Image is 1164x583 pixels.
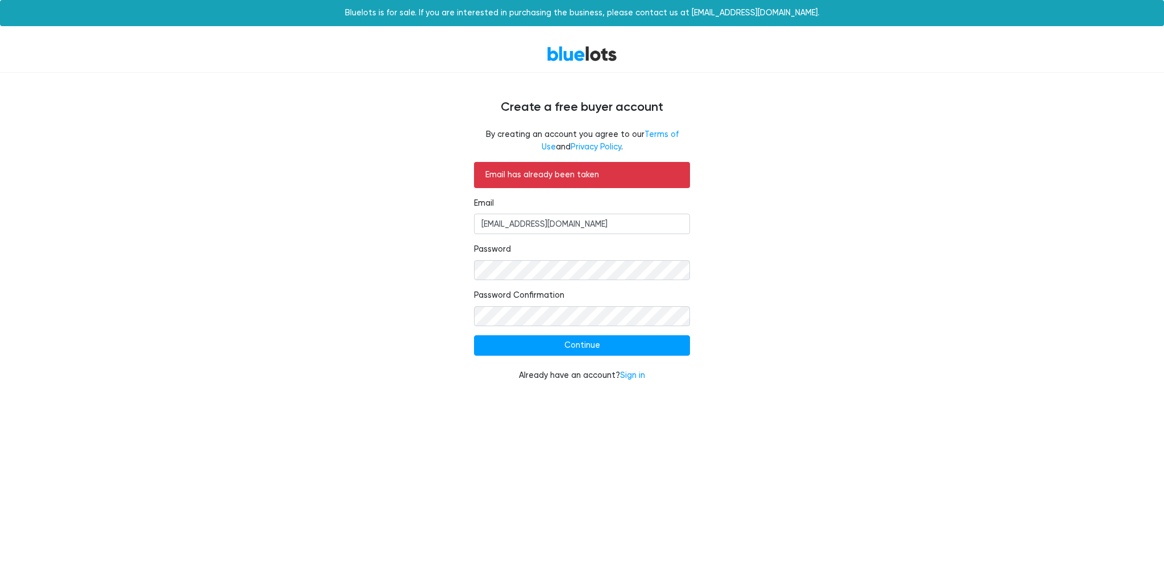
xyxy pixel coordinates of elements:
a: BlueLots [547,45,617,62]
input: Continue [474,335,690,356]
a: Privacy Policy [571,142,621,152]
fieldset: By creating an account you agree to our and . [474,128,690,153]
label: Email [474,197,494,210]
a: Terms of Use [542,130,679,152]
label: Password [474,243,511,256]
a: Sign in [620,370,645,380]
div: Already have an account? [474,369,690,382]
label: Password Confirmation [474,289,564,302]
p: Email has already been taken [485,169,679,181]
h4: Create a free buyer account [241,100,923,115]
input: Email [474,214,690,234]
